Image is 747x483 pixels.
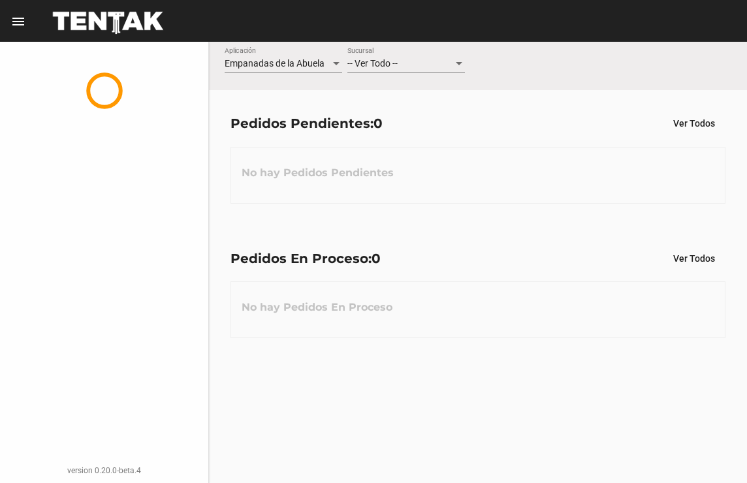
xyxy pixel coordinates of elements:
h3: No hay Pedidos En Proceso [231,288,403,327]
div: Pedidos Pendientes: [230,113,383,134]
span: 0 [374,116,383,131]
div: version 0.20.0-beta.4 [10,464,198,477]
span: 0 [372,251,381,266]
span: -- Ver Todo -- [347,58,398,69]
span: Ver Todos [673,253,715,264]
button: Ver Todos [663,112,725,135]
button: Ver Todos [663,247,725,270]
div: Pedidos En Proceso: [230,248,381,269]
span: Ver Todos [673,118,715,129]
mat-icon: menu [10,14,26,29]
span: Empanadas de la Abuela [225,58,325,69]
h3: No hay Pedidos Pendientes [231,153,404,193]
